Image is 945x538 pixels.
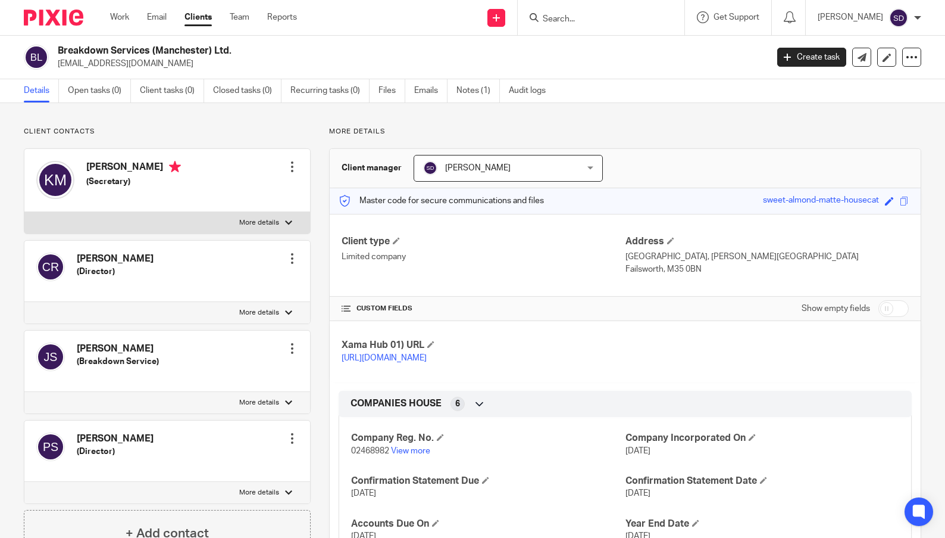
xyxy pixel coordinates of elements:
[267,11,297,23] a: Reports
[625,251,909,263] p: [GEOGRAPHIC_DATA], [PERSON_NAME][GEOGRAPHIC_DATA]
[889,8,908,27] img: svg%3E
[423,161,437,175] img: svg%3E
[290,79,370,102] a: Recurring tasks (0)
[140,79,204,102] a: Client tasks (0)
[77,343,159,355] h4: [PERSON_NAME]
[445,164,511,172] span: [PERSON_NAME]
[456,79,500,102] a: Notes (1)
[36,253,65,281] img: svg%3E
[86,176,181,188] h5: (Secretary)
[378,79,405,102] a: Files
[625,489,650,497] span: [DATE]
[351,475,625,487] h4: Confirmation Statement Due
[625,475,899,487] h4: Confirmation Statement Date
[625,518,899,530] h4: Year End Date
[351,432,625,444] h4: Company Reg. No.
[77,266,154,278] h5: (Director)
[239,398,279,408] p: More details
[58,45,619,57] h2: Breakdown Services (Manchester) Ltd.
[414,79,448,102] a: Emails
[58,58,759,70] p: [EMAIL_ADDRESS][DOMAIN_NAME]
[342,304,625,313] h4: CUSTOM FIELDS
[818,11,883,23] p: [PERSON_NAME]
[763,194,879,208] div: sweet-almond-matte-housecat
[342,162,402,174] h3: Client manager
[36,343,65,371] img: svg%3E
[351,489,376,497] span: [DATE]
[184,11,212,23] a: Clients
[169,161,181,173] i: Primary
[213,79,281,102] a: Closed tasks (0)
[239,308,279,318] p: More details
[110,11,129,23] a: Work
[230,11,249,23] a: Team
[351,518,625,530] h4: Accounts Due On
[24,79,59,102] a: Details
[77,433,154,445] h4: [PERSON_NAME]
[625,447,650,455] span: [DATE]
[342,354,427,362] a: [URL][DOMAIN_NAME]
[24,45,49,70] img: svg%3E
[714,13,759,21] span: Get Support
[342,251,625,263] p: Limited company
[342,235,625,248] h4: Client type
[339,195,544,207] p: Master code for secure communications and files
[147,11,167,23] a: Email
[77,446,154,458] h5: (Director)
[68,79,131,102] a: Open tasks (0)
[36,433,65,461] img: svg%3E
[351,397,442,410] span: COMPANIES HOUSE
[802,303,870,315] label: Show empty fields
[509,79,555,102] a: Audit logs
[391,447,430,455] a: View more
[777,48,846,67] a: Create task
[36,161,74,199] img: svg%3E
[24,127,311,136] p: Client contacts
[77,356,159,368] h5: (Breakdown Service)
[86,161,181,176] h4: [PERSON_NAME]
[342,339,625,352] h4: Xama Hub 01) URL
[455,398,460,410] span: 6
[329,127,921,136] p: More details
[542,14,649,25] input: Search
[625,263,909,275] p: Failsworth, M35 0BN
[24,10,83,26] img: Pixie
[77,253,154,265] h4: [PERSON_NAME]
[625,235,909,248] h4: Address
[625,432,899,444] h4: Company Incorporated On
[351,447,389,455] span: 02468982
[239,488,279,497] p: More details
[239,218,279,228] p: More details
